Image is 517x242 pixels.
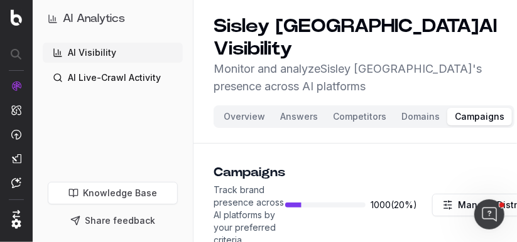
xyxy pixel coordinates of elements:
[48,182,178,204] a: Knowledge Base
[216,108,273,125] button: Overview
[43,68,183,88] a: AI Live-Crawl Activity
[325,108,394,125] button: Competitors
[447,108,512,125] button: Campaigns
[11,81,21,91] img: Analytics
[63,10,125,28] h1: AI Analytics
[11,177,21,188] img: Assist
[371,199,417,211] span: 1000 ( 20 %)
[394,108,447,125] button: Domains
[214,15,497,60] h1: Sisley [GEOGRAPHIC_DATA] AI Visibility
[43,43,183,63] a: AI Visibility
[11,219,21,229] img: Setting
[214,164,285,181] h2: Campaigns
[11,105,21,115] img: Intelligence
[48,209,178,232] button: Share feedback
[273,108,325,125] button: Answers
[11,9,22,26] img: Botify logo
[13,210,20,219] img: Switch project
[11,154,21,164] img: Studio
[11,129,21,140] img: Activation
[474,199,504,229] iframe: Intercom live chat
[48,10,178,28] button: AI Analytics
[214,60,497,95] p: Monitor and analyze Sisley [GEOGRAPHIC_DATA] 's presence across AI platforms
